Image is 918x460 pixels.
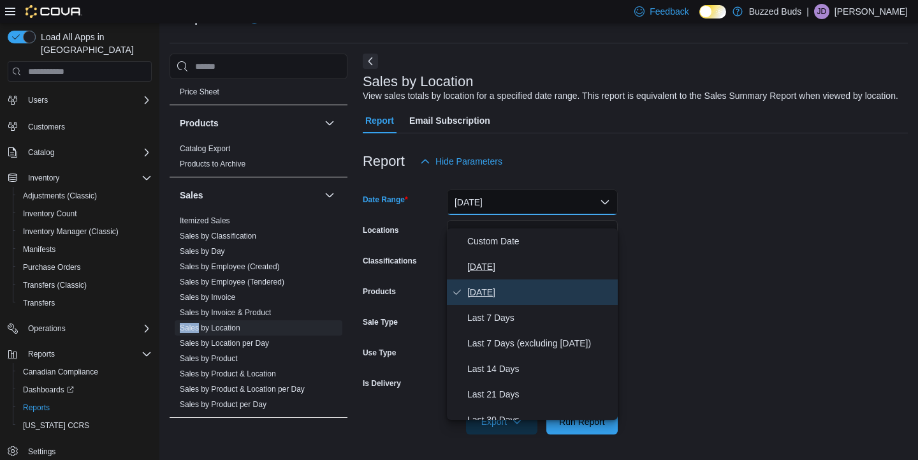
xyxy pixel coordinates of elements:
span: Operations [23,321,152,336]
span: Report [365,108,394,133]
label: Date Range [363,195,408,205]
button: Operations [3,320,157,338]
span: Inventory [23,170,152,186]
button: Inventory Count [13,205,157,223]
span: Dashboards [23,385,74,395]
span: Last 21 Days [467,387,613,402]
span: Sales by Classification [180,231,256,241]
p: | [806,4,809,19]
span: Washington CCRS [18,418,152,433]
a: Dashboards [13,381,157,399]
span: Sales by Product & Location [180,369,276,379]
button: Next [363,54,378,69]
span: Settings [23,443,152,459]
span: Canadian Compliance [18,364,152,380]
div: Pricing [170,84,347,105]
span: Sales by Invoice [180,292,235,302]
span: Settings [28,447,55,457]
a: Sales by Product & Location [180,369,276,378]
span: Products to Archive [180,159,245,169]
span: Users [23,93,152,108]
button: Reports [23,346,60,362]
button: [US_STATE] CCRS [13,417,157,434]
button: [DATE] [447,189,618,215]
button: Transfers [13,294,157,312]
span: Inventory Manager (Classic) [18,224,152,239]
a: Itemized Sales [180,216,230,225]
a: Catalog Export [180,144,230,153]
span: Load All Apps in [GEOGRAPHIC_DATA] [36,31,152,56]
span: Manifests [23,244,55,255]
a: Sales by Location per Day [180,339,269,348]
span: [DATE] [467,285,613,300]
button: Transfers (Classic) [13,276,157,294]
h3: Sales [180,189,203,202]
a: Settings [23,444,61,459]
span: Purchase Orders [18,260,152,275]
span: Inventory Count [23,209,77,219]
img: Cova [25,5,82,18]
a: Sales by Classification [180,232,256,241]
a: Sales by Invoice & Product [180,308,271,317]
span: Sales by Day [180,246,225,256]
button: Sales [180,189,319,202]
span: Reports [23,403,50,413]
span: Sales by Product & Location per Day [180,384,305,394]
h3: Sales by Location [363,74,474,89]
span: Last 30 Days [467,412,613,427]
div: Products [170,141,347,177]
span: Manifests [18,242,152,257]
span: Transfers [18,295,152,311]
button: Customers [3,117,157,135]
span: Transfers (Classic) [18,278,152,293]
span: Sales by Employee (Created) [180,262,280,272]
button: Export [466,409,537,434]
a: Sales by Location [180,323,240,332]
button: Operations [23,321,71,336]
label: Use Type [363,348,396,358]
a: Price Sheet [180,87,219,96]
a: [US_STATE] CCRS [18,418,94,433]
span: Sales by Location [180,323,240,333]
button: Run Report [546,409,618,434]
a: Products to Archive [180,160,245,168]
span: Export [474,409,530,434]
span: Last 14 Days [467,361,613,376]
button: Canadian Compliance [13,363,157,381]
button: Inventory [3,169,157,187]
span: Canadian Compliance [23,367,98,377]
button: Reports [13,399,157,417]
a: Sales by Employee (Created) [180,262,280,271]
span: Inventory [28,173,59,183]
span: Sales by Product per Day [180,399,266,410]
span: Reports [18,400,152,415]
a: Sales by Invoice [180,293,235,302]
button: Catalog [23,145,59,160]
span: JD [817,4,827,19]
label: Classifications [363,256,417,266]
a: Sales by Product [180,354,238,363]
span: Reports [28,349,55,359]
span: Sales by Employee (Tendered) [180,277,284,287]
span: [US_STATE] CCRS [23,420,89,431]
p: [PERSON_NAME] [834,4,908,19]
button: Adjustments (Classic) [13,187,157,205]
span: Customers [28,122,65,132]
input: Dark Mode [699,5,726,19]
button: Reports [3,345,157,363]
button: Products [322,115,337,131]
button: Users [3,91,157,109]
span: Last 7 Days [467,310,613,325]
span: Reports [23,346,152,362]
span: Transfers [23,298,55,308]
button: Manifests [13,241,157,258]
p: Buzzed Buds [749,4,802,19]
span: Purchase Orders [23,262,81,272]
div: Jack Davidson [814,4,829,19]
a: Inventory Count [18,206,82,221]
span: Custom Date [467,234,613,249]
span: Catalog Export [180,144,230,154]
a: Inventory Manager (Classic) [18,224,124,239]
a: Adjustments (Classic) [18,188,102,204]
